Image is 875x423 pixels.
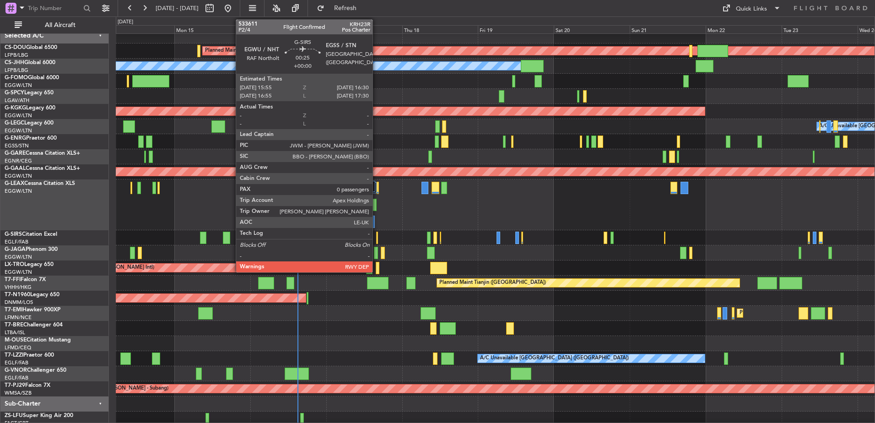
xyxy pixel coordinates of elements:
div: Tue 23 [782,25,858,33]
a: EGLF/FAB [5,359,28,366]
span: Refresh [326,5,365,11]
a: G-VNORChallenger 650 [5,368,66,373]
span: LX-TRO [5,262,24,267]
a: EGGW/LTN [5,127,32,134]
span: G-GAAL [5,166,26,171]
a: EGGW/LTN [5,173,32,179]
div: Planned Maint London ([GEOGRAPHIC_DATA]) [205,44,314,58]
span: G-ENRG [5,136,26,141]
span: G-FOMO [5,75,28,81]
div: Mon 22 [706,25,782,33]
span: G-VNOR [5,368,27,373]
a: LGAV/ATH [5,97,29,104]
a: T7-BREChallenger 604 [5,322,63,328]
div: Fri 19 [478,25,554,33]
a: CS-DOUGlobal 6500 [5,45,57,50]
span: G-KGKG [5,105,26,111]
button: All Aircraft [10,18,99,33]
div: Sun 21 [630,25,706,33]
input: Trip Number [28,1,81,15]
a: EGGW/LTN [5,82,32,89]
a: LFPB/LBG [5,67,28,74]
a: LTBA/ISL [5,329,25,336]
a: G-SIRSCitation Excel [5,232,57,237]
div: Wed 17 [326,25,402,33]
span: T7-BRE [5,322,23,328]
span: T7-PJ29 [5,383,25,388]
a: EGLF/FAB [5,239,28,245]
span: ZS-LFU [5,413,23,418]
a: LFMN/NCE [5,314,32,321]
span: G-JAGA [5,247,26,252]
a: EGGW/LTN [5,112,32,119]
a: DNMM/LOS [5,299,33,306]
a: T7-FFIFalcon 7X [5,277,46,282]
span: T7-LZZI [5,352,23,358]
span: G-LEGC [5,120,24,126]
div: Thu 18 [402,25,478,33]
a: G-LEAXCessna Citation XLS [5,181,75,186]
a: G-GAALCessna Citation XLS+ [5,166,80,171]
button: Refresh [313,1,367,16]
span: CS-DOU [5,45,26,50]
a: LFPB/LBG [5,52,28,59]
span: G-SIRS [5,232,22,237]
div: Planned Maint Tianjin ([GEOGRAPHIC_DATA]) [439,276,546,290]
a: G-FOMOGlobal 6000 [5,75,59,81]
div: Sat 20 [554,25,630,33]
span: G-GARE [5,151,26,156]
a: LFMD/CEQ [5,344,31,351]
span: T7-FFI [5,277,21,282]
span: G-LEAX [5,181,24,186]
a: EGGW/LTN [5,254,32,260]
span: M-OUSE [5,337,27,343]
a: T7-PJ29Falcon 7X [5,383,50,388]
span: T7-EMI [5,307,22,313]
div: A/C Unavailable [GEOGRAPHIC_DATA] ([GEOGRAPHIC_DATA]) [480,352,629,365]
span: [DATE] - [DATE] [156,4,199,12]
a: T7-LZZIPraetor 600 [5,352,54,358]
a: M-OUSECitation Mustang [5,337,71,343]
div: Planned Maint [GEOGRAPHIC_DATA] [740,306,827,320]
a: ZS-LFUSuper King Air 200 [5,413,73,418]
a: EGLF/FAB [5,374,28,381]
div: Tue 16 [250,25,326,33]
span: T7-N1960 [5,292,30,298]
a: LX-TROLegacy 650 [5,262,54,267]
div: Quick Links [736,5,767,14]
a: G-GARECessna Citation XLS+ [5,151,80,156]
a: T7-N1960Legacy 650 [5,292,59,298]
a: G-LEGCLegacy 600 [5,120,54,126]
a: CS-JHHGlobal 6000 [5,60,55,65]
a: VHHH/HKG [5,284,32,291]
div: Sun 14 [98,25,174,33]
span: All Aircraft [24,22,97,28]
a: G-KGKGLegacy 600 [5,105,55,111]
a: G-ENRGPraetor 600 [5,136,57,141]
a: EGNR/CEG [5,157,32,164]
a: EGGW/LTN [5,269,32,276]
div: Mon 15 [174,25,250,33]
span: CS-JHH [5,60,24,65]
a: G-JAGAPhenom 300 [5,247,58,252]
a: G-SPCYLegacy 650 [5,90,54,96]
div: [DATE] [118,18,133,26]
span: G-SPCY [5,90,24,96]
a: WMSA/SZB [5,390,32,396]
a: T7-EMIHawker 900XP [5,307,60,313]
a: EGSS/STN [5,142,29,149]
button: Quick Links [718,1,785,16]
a: EGGW/LTN [5,188,32,195]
